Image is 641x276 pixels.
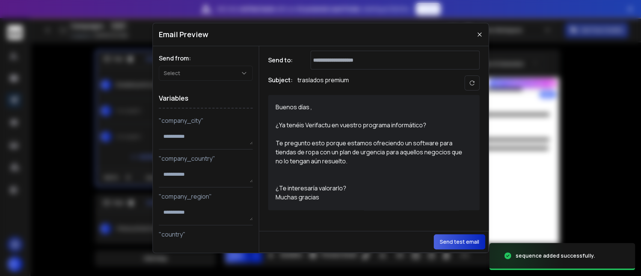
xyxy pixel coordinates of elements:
[159,230,253,239] p: "country"
[516,252,595,259] div: sequence added successfully.
[276,193,463,202] div: Muchas gracias
[159,54,253,63] h1: Send from:
[297,75,349,90] p: traslados premium
[276,139,463,166] div: Te pregunto esto porque estamos ofreciendo un software para tiendas de ropa con un plan de urgenc...
[159,88,253,109] h1: Variables
[276,121,463,130] div: ¿Ya tenéis Verifactu en vuestro programa informático?
[159,29,208,40] h1: Email Preview
[159,192,253,201] p: "company_region"
[159,154,253,163] p: "company_country"
[276,184,463,193] div: ¿Te interesaría valorarlo?
[268,75,293,90] h1: Subject:
[268,56,298,65] h1: Send to:
[434,234,485,249] button: Send test email
[276,103,463,112] div: Buenos días ,
[159,116,253,125] p: "company_city"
